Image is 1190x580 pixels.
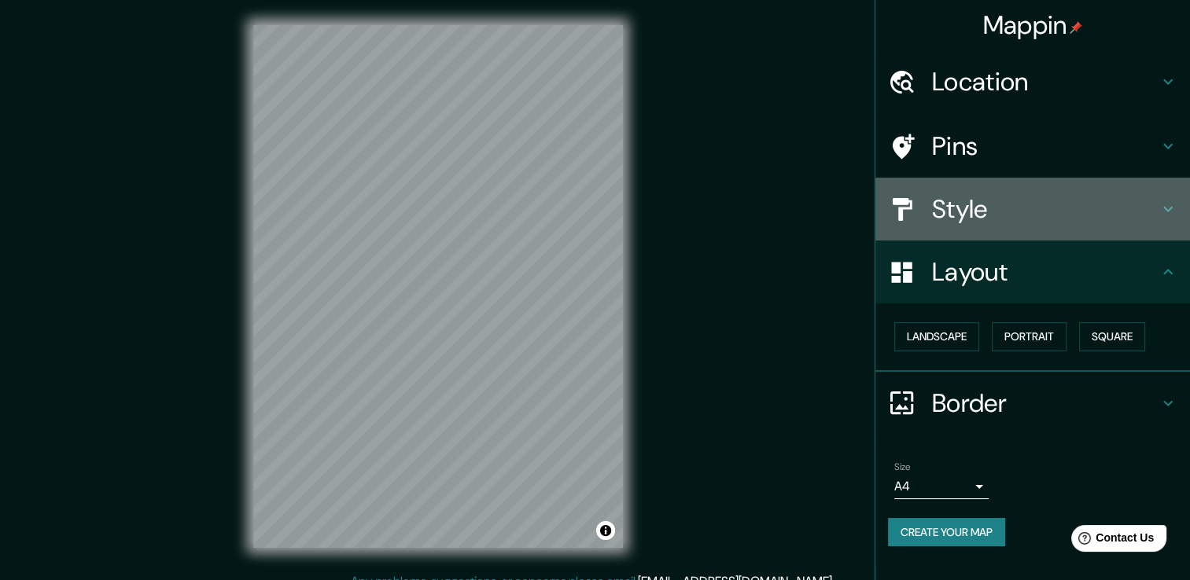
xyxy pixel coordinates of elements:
[596,521,615,540] button: Toggle attribution
[932,66,1159,97] h4: Location
[875,372,1190,435] div: Border
[875,240,1190,303] div: Layout
[894,474,989,499] div: A4
[1050,519,1173,563] iframe: Help widget launcher
[875,50,1190,113] div: Location
[888,518,1005,547] button: Create your map
[932,130,1159,162] h4: Pins
[1079,322,1145,351] button: Square
[983,9,1083,41] h4: Mappin
[932,193,1159,225] h4: Style
[1070,21,1082,34] img: pin-icon.png
[253,25,623,548] canvas: Map
[992,322,1067,351] button: Portrait
[894,322,979,351] button: Landscape
[932,387,1159,419] h4: Border
[875,115,1190,178] div: Pins
[875,178,1190,240] div: Style
[894,460,911,473] label: Size
[932,256,1159,288] h4: Layout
